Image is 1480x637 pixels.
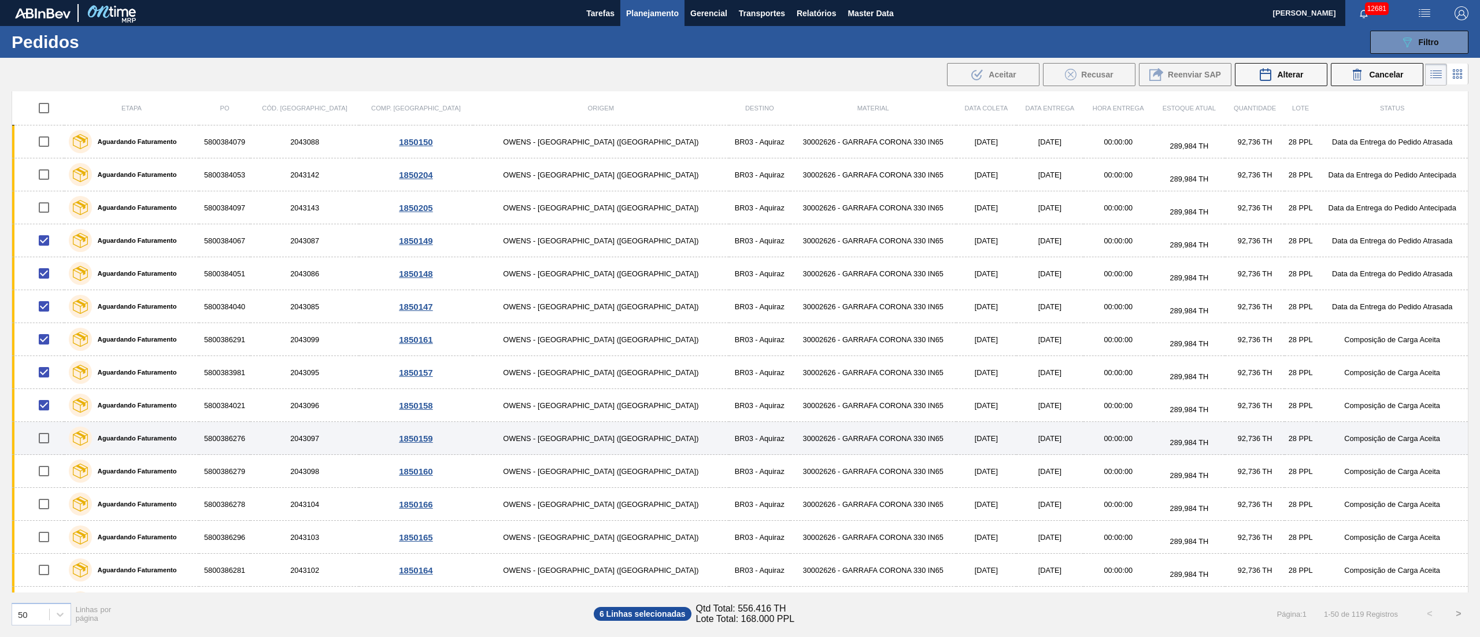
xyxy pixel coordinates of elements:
[92,369,177,376] label: Aguardando Faturamento
[1316,125,1468,158] td: Data da Entrega do Pedido Atrasada
[1016,587,1083,620] td: [DATE]
[473,191,729,224] td: OWENS - [GEOGRAPHIC_DATA] ([GEOGRAPHIC_DATA])
[956,422,1016,455] td: [DATE]
[1369,70,1403,79] span: Cancelar
[1324,610,1398,619] span: 1 - 50 de 119 Registros
[1235,63,1327,86] div: Alterar Pedido
[848,6,893,20] span: Master Data
[92,501,177,508] label: Aguardando Faturamento
[1170,438,1209,447] span: 289,984 TH
[76,605,112,623] span: Linhas por página
[947,63,1039,86] div: Aceitar
[857,105,889,112] span: Material
[729,323,790,356] td: BR03 - Aquiraz
[199,455,250,488] td: 5800386279
[473,356,729,389] td: OWENS - [GEOGRAPHIC_DATA] ([GEOGRAPHIC_DATA])
[1225,290,1285,323] td: 92,736 TH
[250,455,359,488] td: 2043098
[739,6,785,20] span: Transportes
[361,466,471,476] div: 1850160
[790,356,956,389] td: 30002626 - GARRAFA CORONA 330 IN65
[12,125,1468,158] a: Aguardando Faturamento58003840792043088OWENS - [GEOGRAPHIC_DATA] ([GEOGRAPHIC_DATA])BR03 - Aquira...
[199,389,250,422] td: 5800384021
[1316,158,1468,191] td: Data da Entrega do Pedido Antecipada
[1285,158,1316,191] td: 28 PPL
[1170,471,1209,480] span: 289,984 TH
[1170,405,1209,414] span: 289,984 TH
[250,389,359,422] td: 2043096
[361,434,471,443] div: 1850159
[92,171,177,178] label: Aguardando Faturamento
[92,402,177,409] label: Aguardando Faturamento
[1083,389,1153,422] td: 00:00:00
[729,521,790,554] td: BR03 - Aquiraz
[956,158,1016,191] td: [DATE]
[790,455,956,488] td: 30002626 - GARRAFA CORONA 330 IN65
[1285,389,1316,422] td: 28 PPL
[1170,306,1209,315] span: 289,984 TH
[1043,63,1135,86] div: Recusar
[1081,70,1113,79] span: Recusar
[729,191,790,224] td: BR03 - Aquiraz
[1316,587,1468,620] td: Composição de Carga Aceita
[1170,142,1209,150] span: 289,984 TH
[586,6,615,20] span: Tarefas
[1316,488,1468,521] td: Composição de Carga Aceita
[1285,356,1316,389] td: 28 PPL
[473,422,729,455] td: OWENS - [GEOGRAPHIC_DATA] ([GEOGRAPHIC_DATA])
[199,587,250,620] td: 5800386301
[361,203,471,213] div: 1850205
[1225,323,1285,356] td: 92,736 TH
[1415,599,1444,628] button: <
[729,554,790,587] td: BR03 - Aquiraz
[361,368,471,377] div: 1850157
[1083,356,1153,389] td: 00:00:00
[1316,257,1468,290] td: Data da Entrega do Pedido Atrasada
[199,488,250,521] td: 5800386278
[1285,290,1316,323] td: 28 PPL
[199,224,250,257] td: 5800384067
[1277,70,1303,79] span: Alterar
[1285,422,1316,455] td: 28 PPL
[1170,208,1209,216] span: 289,984 TH
[92,237,177,244] label: Aguardando Faturamento
[361,532,471,542] div: 1850165
[12,356,1468,389] a: Aguardando Faturamento58003839812043095OWENS - [GEOGRAPHIC_DATA] ([GEOGRAPHIC_DATA])BR03 - Aquira...
[1016,191,1083,224] td: [DATE]
[199,521,250,554] td: 5800386296
[790,290,956,323] td: 30002626 - GARRAFA CORONA 330 IN65
[790,488,956,521] td: 30002626 - GARRAFA CORONA 330 IN65
[1163,105,1216,112] span: Estoque atual
[473,488,729,521] td: OWENS - [GEOGRAPHIC_DATA] ([GEOGRAPHIC_DATA])
[790,521,956,554] td: 30002626 - GARRAFA CORONA 330 IN65
[1285,521,1316,554] td: 28 PPL
[1225,455,1285,488] td: 92,736 TH
[729,356,790,389] td: BR03 - Aquiraz
[1083,257,1153,290] td: 00:00:00
[473,521,729,554] td: OWENS - [GEOGRAPHIC_DATA] ([GEOGRAPHIC_DATA])
[199,290,250,323] td: 5800384040
[1225,356,1285,389] td: 92,736 TH
[1168,70,1221,79] span: Reenviar SAP
[1316,191,1468,224] td: Data da Entrega do Pedido Antecipada
[790,554,956,587] td: 30002626 - GARRAFA CORONA 330 IN65
[18,609,28,619] div: 50
[696,603,786,614] span: Qtd Total: 556.416 TH
[1285,587,1316,620] td: 28 PPL
[1285,323,1316,356] td: 28 PPL
[199,323,250,356] td: 5800386291
[956,257,1016,290] td: [DATE]
[361,170,471,180] div: 1850204
[1083,323,1153,356] td: 00:00:00
[729,455,790,488] td: BR03 - Aquiraz
[1026,105,1075,112] span: Data Entrega
[790,191,956,224] td: 30002626 - GARRAFA CORONA 330 IN65
[262,105,347,112] span: Cód. [GEOGRAPHIC_DATA]
[92,566,177,573] label: Aguardando Faturamento
[199,158,250,191] td: 5800384053
[1225,422,1285,455] td: 92,736 TH
[250,125,359,158] td: 2043088
[250,224,359,257] td: 2043087
[250,488,359,521] td: 2043104
[1083,587,1153,620] td: 00:00:00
